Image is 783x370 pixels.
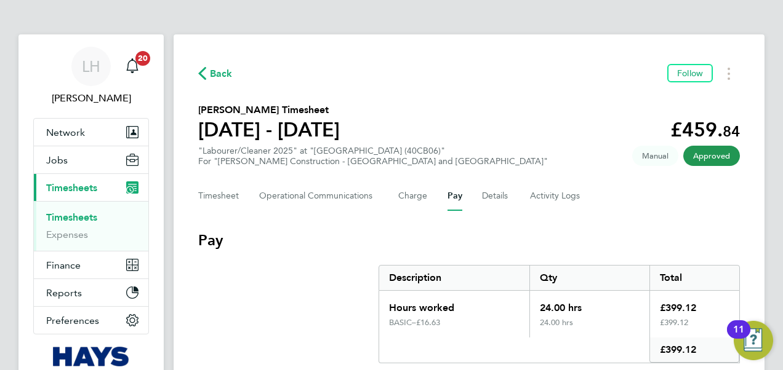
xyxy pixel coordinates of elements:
[120,47,145,86] a: 20
[733,329,744,345] div: 11
[198,156,548,167] div: For "[PERSON_NAME] Construction - [GEOGRAPHIC_DATA] and [GEOGRAPHIC_DATA]"
[34,201,148,251] div: Timesheets
[723,122,740,140] span: 84
[198,230,740,363] section: Pay
[33,347,149,366] a: Go to home page
[53,347,130,366] img: hays-logo-retina.png
[198,103,340,117] h2: [PERSON_NAME] Timesheet
[34,174,148,201] button: Timesheets
[46,287,82,299] span: Reports
[683,146,740,166] span: This timesheet has been approved.
[33,47,149,106] a: LH[PERSON_NAME]
[198,66,233,81] button: Back
[530,181,582,211] button: Activity Logs
[677,68,703,79] span: Follow
[448,181,462,211] button: Pay
[529,291,649,318] div: 24.00 hrs
[412,317,416,328] span: –
[135,51,150,66] span: 20
[46,182,97,194] span: Timesheets
[34,119,148,146] button: Network
[529,266,649,290] div: Qty
[649,337,739,363] div: £399.12
[632,146,678,166] span: This timesheet was manually created.
[46,211,97,223] a: Timesheets
[529,318,649,337] div: 24.00 hrs
[649,266,739,290] div: Total
[379,265,740,363] div: Pay
[482,181,510,211] button: Details
[198,146,548,167] div: "Labourer/Cleaner 2025" at "[GEOGRAPHIC_DATA] (40CB06)"
[649,318,739,337] div: £399.12
[34,279,148,306] button: Reports
[416,318,520,328] div: £16.63
[379,266,529,290] div: Description
[210,66,233,81] span: Back
[46,229,88,240] a: Expenses
[46,127,85,138] span: Network
[34,251,148,278] button: Finance
[33,91,149,106] span: Laura Hawksworth
[46,259,81,271] span: Finance
[82,58,100,74] span: LH
[198,230,740,250] h3: Pay
[667,64,713,82] button: Follow
[649,291,739,318] div: £399.12
[718,64,740,83] button: Timesheets Menu
[398,181,428,211] button: Charge
[259,181,379,211] button: Operational Communications
[734,321,773,360] button: Open Resource Center, 11 new notifications
[198,117,340,142] h1: [DATE] - [DATE]
[198,181,239,211] button: Timesheet
[389,318,416,328] div: BASIC
[46,315,99,326] span: Preferences
[46,154,68,166] span: Jobs
[670,118,740,141] app-decimal: £459.
[379,291,529,318] div: Hours worked
[34,307,148,334] button: Preferences
[34,146,148,173] button: Jobs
